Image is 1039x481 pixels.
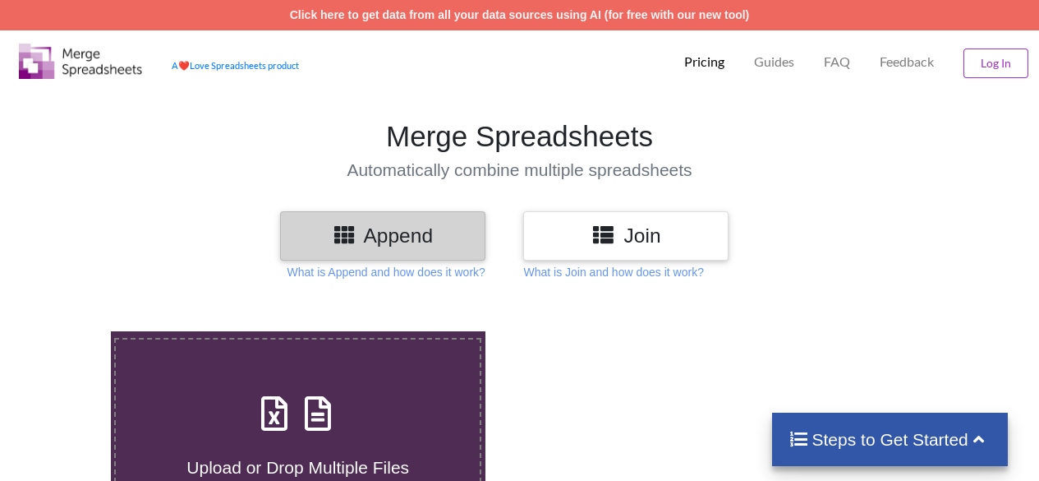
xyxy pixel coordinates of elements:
[824,53,850,71] p: FAQ
[178,60,190,71] span: heart
[287,264,485,280] p: What is Append and how does it work?
[172,60,299,71] a: AheartLove Spreadsheets product
[684,53,724,71] p: Pricing
[523,264,703,280] p: What is Join and how does it work?
[19,44,142,79] img: Logo.png
[290,8,750,21] a: Click here to get data from all your data sources using AI (for free with our new tool)
[788,429,991,450] h4: Steps to Get Started
[963,49,1028,78] button: Log In
[536,224,716,247] h3: Join
[880,55,934,68] span: Feedback
[292,224,473,247] h3: Append
[754,53,794,71] p: Guides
